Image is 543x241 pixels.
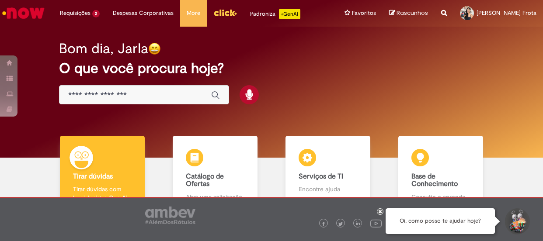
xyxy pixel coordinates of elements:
[186,193,244,201] p: Abra uma solicitação
[92,10,100,17] span: 2
[271,136,384,211] a: Serviços de TI Encontre ajuda
[186,172,224,189] b: Catálogo de Ofertas
[370,217,382,229] img: logo_footer_youtube.png
[411,172,458,189] b: Base de Conhecimento
[352,9,376,17] span: Favoritos
[59,61,484,76] h2: O que você procura hoje?
[411,193,470,201] p: Consulte e aprenda
[397,9,428,17] span: Rascunhos
[187,9,200,17] span: More
[113,9,174,17] span: Despesas Corporativas
[46,136,159,211] a: Tirar dúvidas Tirar dúvidas com Lupi Assist e Gen Ai
[384,136,497,211] a: Base de Conhecimento Consulte e aprenda
[279,9,300,19] p: +GenAi
[213,6,237,19] img: click_logo_yellow_360x200.png
[299,185,357,193] p: Encontre ajuda
[477,9,536,17] span: [PERSON_NAME] Frota
[73,185,131,202] p: Tirar dúvidas com Lupi Assist e Gen Ai
[145,207,195,224] img: logo_footer_ambev_rotulo_gray.png
[60,9,90,17] span: Requisições
[148,42,161,55] img: happy-face.png
[356,221,360,227] img: logo_footer_linkedin.png
[299,172,343,181] b: Serviços de TI
[386,208,495,234] div: Oi, como posso te ajudar hoje?
[1,4,46,22] img: ServiceNow
[389,9,428,17] a: Rascunhos
[321,222,326,226] img: logo_footer_facebook.png
[159,136,271,211] a: Catálogo de Ofertas Abra uma solicitação
[73,172,113,181] b: Tirar dúvidas
[250,9,300,19] div: Padroniza
[59,41,148,56] h2: Bom dia, Jarla
[338,222,343,226] img: logo_footer_twitter.png
[504,208,530,234] button: Iniciar Conversa de Suporte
